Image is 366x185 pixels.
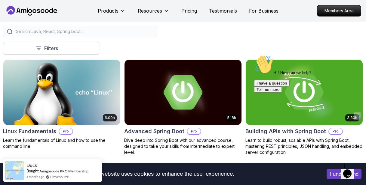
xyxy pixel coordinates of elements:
button: Tell me more [2,34,30,40]
img: :wave: [2,2,22,22]
a: For Business [249,7,278,14]
span: a month ago [26,174,44,179]
h2: Linux Fundamentals [3,127,56,136]
a: Advanced Spring Boot card5.18hAdvanced Spring BootProDive deep into Spring Boot with our advanced... [124,59,242,155]
img: Linux Fundamentals card [3,60,120,125]
a: Members Area [317,5,361,16]
p: Filters [44,45,58,52]
p: Members Area [317,5,361,16]
iframe: chat widget [341,161,360,179]
img: Building APIs with Spring Boot card [246,60,363,125]
p: Pro [187,128,201,134]
span: Hi! How can we help? [2,18,60,22]
a: ProveSource [50,174,69,179]
iframe: chat widget [252,52,360,158]
h2: Advanced Spring Boot [124,127,184,136]
img: provesource social proof notification image [5,161,24,180]
button: I have a question [2,28,38,34]
span: Bought [26,169,39,173]
p: Pro [59,128,72,134]
button: Products [98,7,126,19]
div: This website uses cookies to enhance the user experience. [5,167,318,181]
a: Testimonials [209,7,237,14]
div: 👋Hi! How can we help?I have a questionTell me more [2,2,111,40]
p: 6.00h [105,115,115,120]
button: Accept cookies [327,169,361,179]
a: Amigoscode PRO Membership [39,169,88,173]
button: Filters [3,42,99,55]
a: Building APIs with Spring Boot card3.30hBuilding APIs with Spring BootProLearn to build robust, s... [245,59,363,155]
button: Resources [138,7,169,19]
p: 5.18h [227,115,236,120]
input: Search Java, React, Spring boot ... [15,28,153,34]
a: Linux Fundamentals card6.00hLinux FundamentalsProLearn the fundamentals of Linux and how to use t... [3,59,121,149]
p: Resources [138,7,162,14]
h2: Building APIs with Spring Boot [245,127,326,136]
span: Dock [26,163,37,168]
p: Learn the fundamentals of Linux and how to use the command line [3,137,121,149]
p: Dive deep into Spring Boot with our advanced course, designed to take your skills from intermedia... [124,137,242,155]
p: Learn to build robust, scalable APIs with Spring Boot, mastering REST principles, JSON handling, ... [245,137,363,155]
img: Advanced Spring Boot card [125,60,241,125]
a: Pricing [181,7,197,14]
p: Products [98,7,118,14]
